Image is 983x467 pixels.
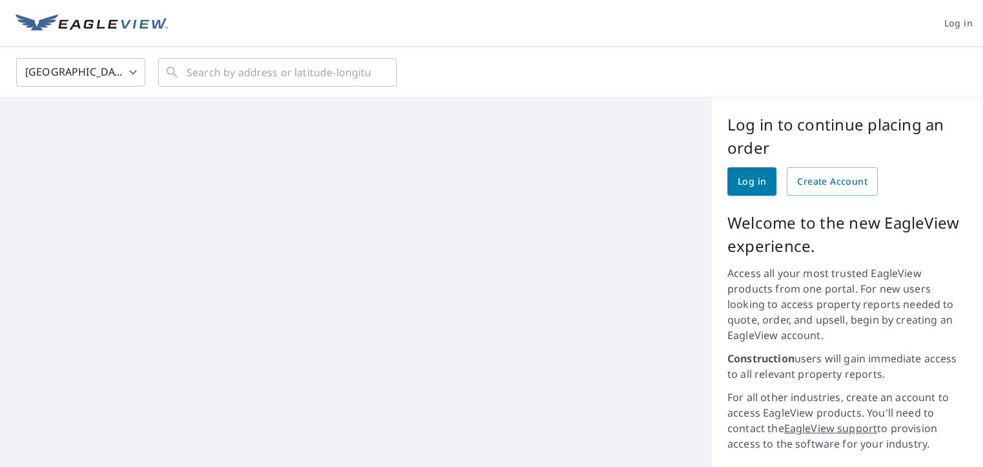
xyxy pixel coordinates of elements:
span: Log in [944,16,973,32]
p: users will gain immediate access to all relevant property reports. [727,351,968,382]
a: EagleView support [784,421,878,435]
img: EV Logo [15,14,168,34]
span: Log in [738,174,766,190]
strong: Construction [727,351,795,366]
input: Search by address or latitude-longitude [187,54,370,90]
p: Access all your most trusted EagleView products from one portal. For new users looking to access ... [727,265,968,343]
a: Create Account [787,167,878,196]
p: For all other industries, create an account to access EagleView products. You'll need to contact ... [727,389,968,451]
a: Log in [727,167,776,196]
div: [GEOGRAPHIC_DATA] [16,54,145,90]
p: Log in to continue placing an order [727,113,968,160]
span: Create Account [797,174,867,190]
p: Welcome to the new EagleView experience. [727,211,968,258]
